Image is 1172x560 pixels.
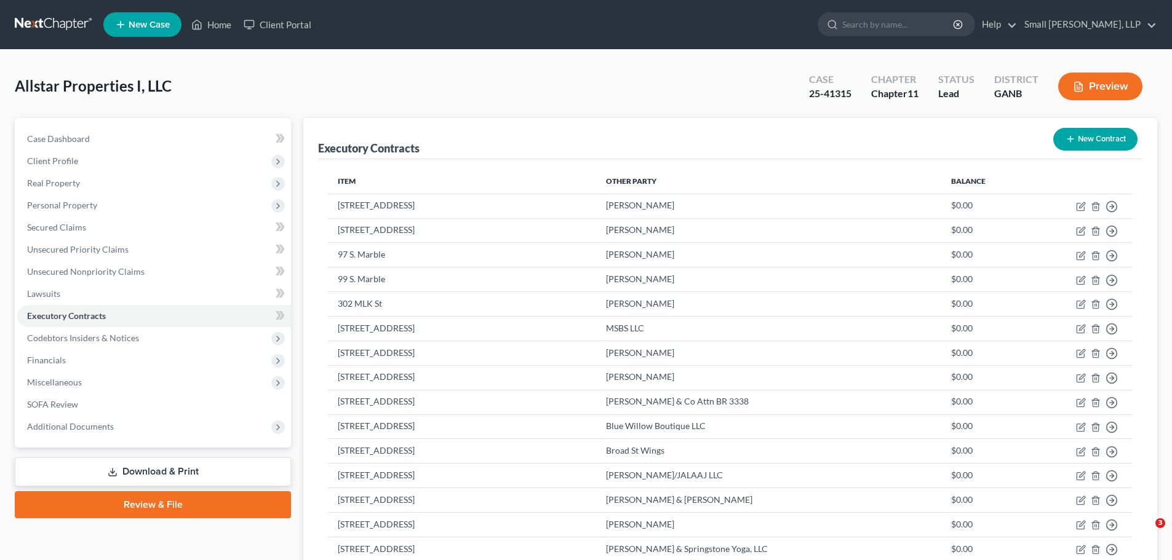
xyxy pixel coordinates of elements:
td: [PERSON_NAME] [596,512,941,537]
span: Financials [27,355,66,365]
div: 25-41315 [809,87,851,101]
span: SOFA Review [27,399,78,409]
div: District [994,73,1038,87]
td: [PERSON_NAME] & [PERSON_NAME] [596,488,941,513]
span: Client Profile [27,156,78,166]
span: Unsecured Priority Claims [27,244,129,254]
span: Unsecured Nonpriority Claims [27,266,145,277]
td: [STREET_ADDRESS] [328,341,596,365]
input: Search by name... [842,13,955,36]
td: 97 S. Marble [328,243,596,267]
td: $0.00 [941,194,1027,218]
td: $0.00 [941,267,1027,292]
td: $0.00 [941,365,1027,390]
td: [STREET_ADDRESS] [328,414,596,439]
td: [STREET_ADDRESS] [328,439,596,463]
a: Case Dashboard [17,128,291,150]
span: Lawsuits [27,288,60,299]
a: Help [976,14,1017,36]
th: Item [328,169,596,194]
td: $0.00 [941,317,1027,341]
td: [STREET_ADDRESS] [328,194,596,218]
div: Chapter [871,73,919,87]
td: [PERSON_NAME] [596,194,941,218]
td: [PERSON_NAME]/JALAAJ LLC [596,463,941,488]
td: $0.00 [941,292,1027,317]
div: Case [809,73,851,87]
a: Small [PERSON_NAME], LLP [1018,14,1157,36]
span: 11 [907,87,919,99]
td: $0.00 [941,488,1027,513]
div: Lead [938,87,975,101]
td: Blue Willow Boutique LLC [596,414,941,439]
td: [PERSON_NAME] [596,341,941,365]
a: Download & Print [15,457,291,486]
td: [STREET_ADDRESS] [328,218,596,243]
td: [STREET_ADDRESS] [328,463,596,488]
td: MSBS LLC [596,317,941,341]
td: $0.00 [941,463,1027,488]
span: Case Dashboard [27,133,90,144]
td: $0.00 [941,341,1027,365]
td: Broad St Wings [596,439,941,463]
span: Codebtors Insiders & Notices [27,333,139,343]
span: Additional Documents [27,421,114,432]
a: SOFA Review [17,393,291,416]
a: Client Portal [237,14,317,36]
td: [PERSON_NAME] [596,292,941,317]
td: $0.00 [941,390,1027,414]
div: Executory Contracts [318,141,420,156]
a: Lawsuits [17,283,291,305]
td: $0.00 [941,243,1027,267]
span: Executory Contracts [27,310,106,321]
td: [STREET_ADDRESS] [328,390,596,414]
td: $0.00 [941,414,1027,439]
td: [STREET_ADDRESS] [328,365,596,390]
div: Chapter [871,87,919,101]
th: Other Party [596,169,941,194]
td: $0.00 [941,439,1027,463]
span: New Case [129,20,170,30]
iframe: Intercom live chat [1130,518,1160,548]
span: Personal Property [27,200,97,210]
button: New Contract [1053,128,1138,151]
td: [PERSON_NAME] [596,243,941,267]
td: [PERSON_NAME] [596,218,941,243]
div: GANB [994,87,1038,101]
td: $0.00 [941,218,1027,243]
span: Secured Claims [27,222,86,232]
a: Secured Claims [17,216,291,239]
span: Miscellaneous [27,377,82,387]
td: [STREET_ADDRESS] [328,317,596,341]
span: Real Property [27,178,80,188]
td: [STREET_ADDRESS] [328,512,596,537]
th: Balance [941,169,1027,194]
td: [STREET_ADDRESS] [328,488,596,513]
span: 3 [1155,518,1165,528]
span: Allstar Properties I, LLC [15,77,172,95]
a: Review & File [15,491,291,518]
td: 99 S. Marble [328,267,596,292]
a: Unsecured Priority Claims [17,239,291,261]
td: [PERSON_NAME] [596,267,941,292]
td: [PERSON_NAME] [596,365,941,390]
div: Status [938,73,975,87]
td: 302 MLK St [328,292,596,317]
td: $0.00 [941,512,1027,537]
a: Executory Contracts [17,305,291,327]
a: Home [185,14,237,36]
button: Preview [1058,73,1142,100]
td: [PERSON_NAME] & Co Attn BR 3338 [596,390,941,414]
a: Unsecured Nonpriority Claims [17,261,291,283]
